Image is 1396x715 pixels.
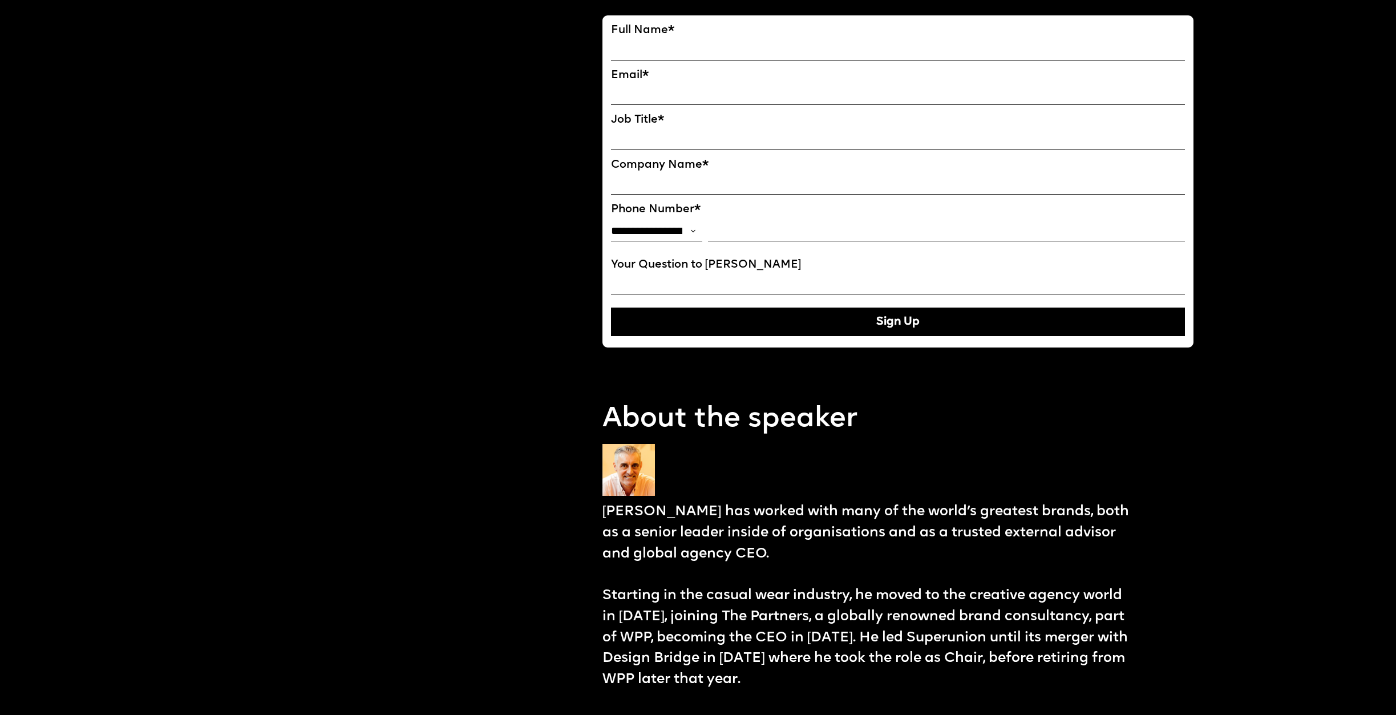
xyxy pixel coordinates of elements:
label: Job Title [611,114,1185,127]
p: [PERSON_NAME] has worked with many of the world’s greatest brands, both as a senior leader inside... [602,502,1135,690]
label: Full Name [611,24,1185,37]
p: About the speaker [602,400,1193,439]
label: Phone Number [611,203,1185,216]
label: Email [611,69,1185,82]
label: Company Name [611,159,1185,172]
label: Your Question to [PERSON_NAME] [611,258,1185,272]
button: Sign Up [611,308,1185,336]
